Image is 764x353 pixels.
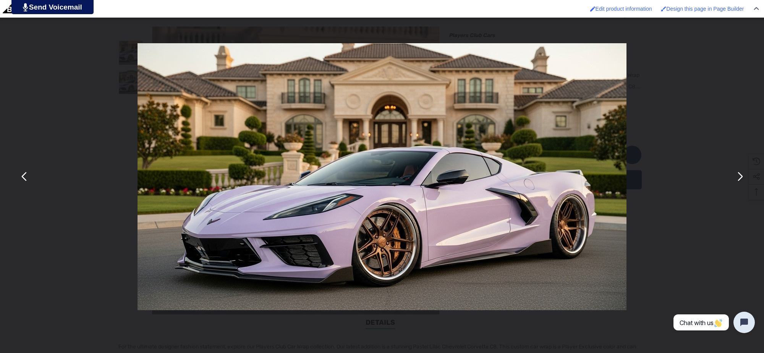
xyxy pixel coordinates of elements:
[596,6,652,12] span: Edit product information
[666,6,744,12] span: Design this page in Page Builder
[586,2,656,16] a: Enabled brush for product edit Edit product information
[730,168,749,186] button: Next
[23,3,28,11] img: PjwhLS0gR2VuZXJhdG9yOiBHcmF2aXQuaW8gLS0+PHN2ZyB4bWxucz0iaHR0cDovL3d3dy53My5vcmcvMjAwMC9zdmciIHhtb...
[590,6,596,11] img: Enabled brush for product edit
[754,7,759,10] img: Close Admin Bar
[15,168,34,186] button: Previous
[657,2,748,16] a: Enabled brush for page builder edit. Design this page in Page Builder
[661,6,666,11] img: Enabled brush for page builder edit.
